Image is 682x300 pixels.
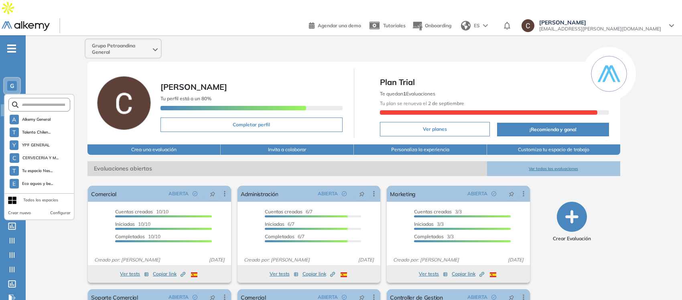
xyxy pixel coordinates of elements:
span: Onboarding [425,22,451,28]
img: ESP [341,272,347,277]
span: Creado por: [PERSON_NAME] [390,256,462,264]
img: ESP [490,272,496,277]
a: Comercial [91,186,116,202]
span: Iniciadas [115,221,135,227]
button: Copiar link [452,269,484,279]
span: 3/3 [414,233,454,239]
a: Agendar una demo [309,20,361,30]
span: Grupo Petroandina General [92,43,151,55]
span: [PERSON_NAME] [160,82,227,92]
button: Crea una evaluación [87,144,221,155]
button: Completar perfil [160,118,342,132]
span: check-circle [491,295,496,300]
span: Cuentas creadas [414,209,452,215]
span: 10/10 [115,233,160,239]
span: Cuentas creadas [115,209,153,215]
span: 6/7 [265,233,304,239]
span: ABIERTA [467,190,487,197]
span: Tu plan se renueva el [380,100,464,106]
button: pushpin [353,187,371,200]
b: 2 de septiembre [427,100,464,106]
button: Crear nuevo [8,210,31,216]
img: Logo [2,21,50,31]
span: [DATE] [355,256,377,264]
button: Copiar link [153,269,185,279]
span: CERVECERIA Y M... [22,155,59,161]
span: pushpin [210,191,215,197]
a: Tutoriales [367,15,406,36]
b: 1 [403,91,406,97]
span: Completados [115,233,145,239]
button: Customiza tu espacio de trabajo [487,144,620,155]
span: pushpin [359,191,365,197]
img: world [461,21,471,30]
button: Onboarding [412,17,451,34]
span: 3/3 [414,209,462,215]
img: Foto de perfil [97,76,151,130]
button: Ver tests [120,269,149,279]
span: T [12,129,16,136]
span: T [12,168,16,174]
a: Administración [241,186,278,202]
button: Configurar [50,210,71,216]
span: Completados [265,233,294,239]
span: Crear Evaluación [553,235,591,242]
button: Ver todas las evaluaciones [487,161,620,176]
span: pushpin [509,191,514,197]
span: 10/10 [115,209,168,215]
button: Crear Evaluación [553,202,591,242]
button: Ver tests [419,269,448,279]
span: check-circle [491,191,496,196]
span: check-circle [342,191,347,196]
span: Copiar link [452,270,484,278]
span: ABIERTA [168,190,189,197]
span: ES [474,22,480,29]
span: check-circle [342,295,347,300]
span: Eco aguas y be... [22,180,53,187]
span: [PERSON_NAME] [539,19,661,26]
span: check-circle [193,295,197,300]
span: Copiar link [153,270,185,278]
span: [DATE] [505,256,527,264]
span: 10/10 [115,221,150,227]
span: Agendar una demo [318,22,361,28]
button: pushpin [204,187,221,200]
span: [EMAIL_ADDRESS][PERSON_NAME][DOMAIN_NAME] [539,26,661,32]
button: pushpin [503,187,520,200]
a: Marketing [390,186,416,202]
span: check-circle [193,191,197,196]
span: Completados [414,233,444,239]
span: YPF GENERAL [22,142,50,148]
span: Iniciadas [414,221,434,227]
span: Evaluaciones abiertas [87,161,487,176]
span: Creado por: [PERSON_NAME] [241,256,313,264]
span: Copiar link [302,270,335,278]
span: Alkemy General [22,116,51,123]
span: Y [12,142,16,148]
span: Iniciadas [265,221,284,227]
button: ¡Recomienda y gana! [497,123,609,136]
div: Todos los espacios [23,197,58,203]
span: Te quedan Evaluaciones [380,91,435,97]
button: Copiar link [302,269,335,279]
span: Tu perfil está a un 80% [160,95,211,101]
span: ABIERTA [318,190,338,197]
img: ESP [191,272,197,277]
span: 6/7 [265,221,294,227]
button: Ver tests [270,269,298,279]
span: Tutoriales [383,22,406,28]
span: Creado por: [PERSON_NAME] [91,256,163,264]
span: Cuentas creadas [265,209,302,215]
button: Invita a colaborar [221,144,354,155]
span: G [10,83,14,89]
span: C [12,155,16,161]
span: Plan Trial [380,76,609,88]
span: Tu espacio Nes... [22,168,53,174]
span: Talento Chilen... [22,129,51,136]
button: Ver planes [380,122,490,136]
img: arrow [483,24,488,27]
span: [DATE] [206,256,228,264]
span: 3/3 [414,221,444,227]
i: - [7,48,16,49]
span: 6/7 [265,209,313,215]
